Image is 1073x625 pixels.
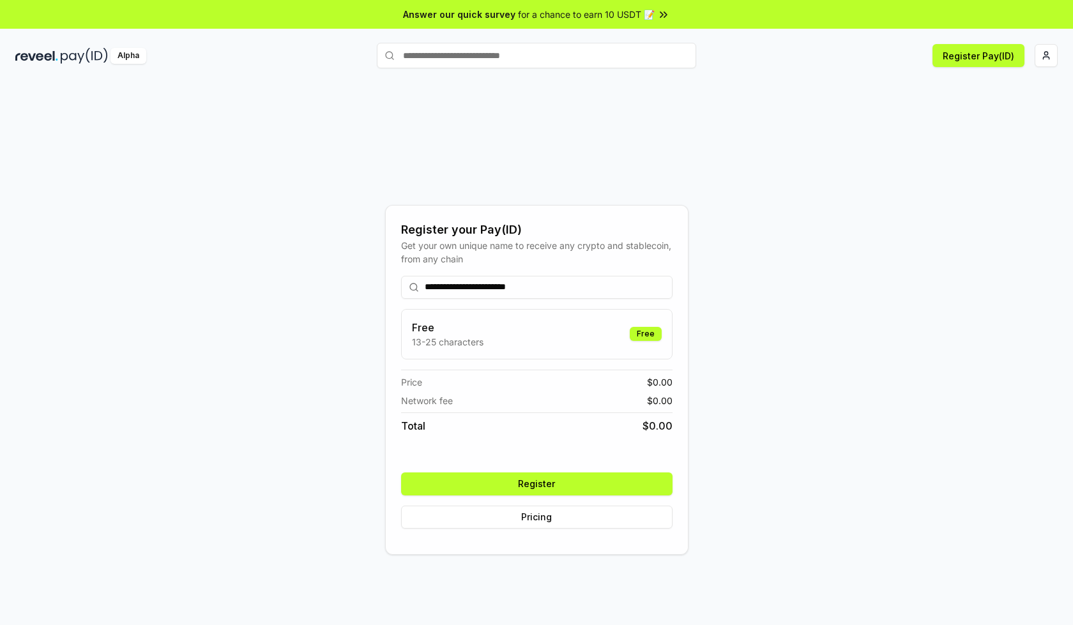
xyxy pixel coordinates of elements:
img: pay_id [61,48,108,64]
span: Answer our quick survey [403,8,515,21]
span: $ 0.00 [643,418,673,433]
span: Total [401,418,425,433]
p: 13-25 characters [412,335,483,349]
h3: Free [412,320,483,335]
button: Register Pay(ID) [932,44,1024,67]
img: reveel_dark [15,48,58,64]
span: for a chance to earn 10 USDT 📝 [518,8,655,21]
span: Price [401,375,422,389]
div: Free [630,327,662,341]
span: $ 0.00 [647,375,673,389]
span: $ 0.00 [647,394,673,407]
span: Network fee [401,394,453,407]
button: Register [401,472,673,495]
div: Register your Pay(ID) [401,221,673,239]
div: Alpha [110,48,146,64]
div: Get your own unique name to receive any crypto and stablecoin, from any chain [401,239,673,266]
button: Pricing [401,506,673,529]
